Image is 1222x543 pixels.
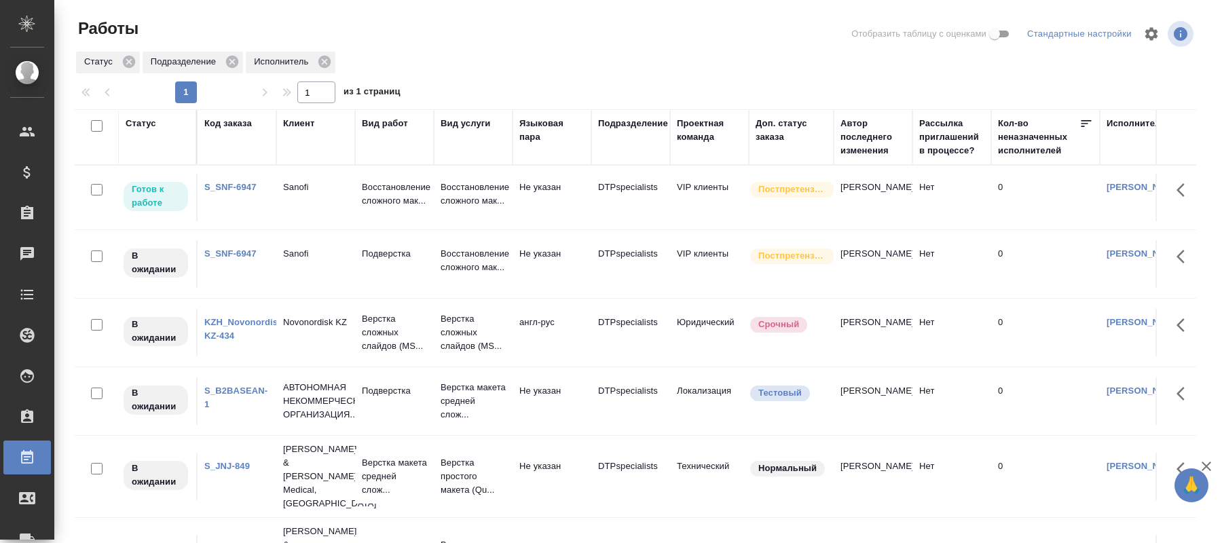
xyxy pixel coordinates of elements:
p: Подверстка [362,384,427,398]
td: Не указан [513,240,591,288]
p: Восстановление сложного мак... [441,181,506,208]
p: В ожидании [132,462,180,489]
p: Нормальный [758,462,817,475]
div: Вид услуги [441,117,491,130]
p: Статус [84,55,117,69]
p: [PERSON_NAME] & [PERSON_NAME] Medical, [GEOGRAPHIC_DATA] [283,443,348,510]
p: Восстановление сложного мак... [362,181,427,208]
p: Постпретензионный [758,249,826,263]
td: Нет [912,174,991,221]
td: англ-рус [513,309,591,356]
div: Исполнитель может приступить к работе [122,181,189,212]
p: Готов к работе [132,183,180,210]
div: Подразделение [598,117,668,130]
p: Sanofi [283,181,348,194]
span: Настроить таблицу [1135,18,1168,50]
p: Срочный [758,318,799,331]
td: Технический [670,453,749,500]
a: [PERSON_NAME] [1107,182,1182,192]
div: Клиент [283,117,314,130]
td: DTPspecialists [591,453,670,500]
td: Нет [912,453,991,500]
span: Отобразить таблицу с оценками [851,27,986,41]
div: Исполнитель назначен, приступать к работе пока рано [122,247,189,279]
p: Верстка простого макета (Qu... [441,456,506,497]
p: Верстка макета средней слож... [362,456,427,497]
td: [PERSON_NAME] [834,309,912,356]
td: Нет [912,240,991,288]
button: Здесь прячутся важные кнопки [1168,309,1201,341]
p: Верстка сложных слайдов (MS... [441,312,506,353]
div: Исполнитель назначен, приступать к работе пока рано [122,460,189,491]
p: Novonordisk KZ [283,316,348,329]
span: 🙏 [1180,471,1203,500]
span: Посмотреть информацию [1168,21,1196,47]
td: DTPspecialists [591,240,670,288]
a: KZH_Novonordisk-KZ-434 [204,317,286,341]
a: [PERSON_NAME] [1107,461,1182,471]
div: Языковая пара [519,117,585,144]
td: DTPspecialists [591,309,670,356]
div: Исполнитель [246,52,335,73]
td: Нет [912,377,991,425]
td: DTPspecialists [591,174,670,221]
p: Верстка макета средней слож... [441,381,506,422]
a: [PERSON_NAME] [1107,248,1182,259]
a: [PERSON_NAME] [1107,386,1182,396]
td: Юридический [670,309,749,356]
td: 0 [991,174,1100,221]
div: Исполнитель назначен, приступать к работе пока рано [122,384,189,416]
td: 0 [991,309,1100,356]
p: Подверстка [362,247,427,261]
div: Рассылка приглашений в процессе? [919,117,984,157]
div: Кол-во неназначенных исполнителей [998,117,1079,157]
p: Восстановление сложного мак... [441,247,506,274]
a: S_SNF-6947 [204,182,257,192]
div: Автор последнего изменения [840,117,906,157]
p: Верстка сложных слайдов (MS... [362,312,427,353]
button: Здесь прячутся важные кнопки [1168,377,1201,410]
div: Исполнитель назначен, приступать к работе пока рано [122,316,189,348]
div: Статус [76,52,140,73]
p: АВТОНОМНАЯ НЕКОММЕРЧЕСКАЯ ОРГАНИЗАЦИЯ... [283,381,348,422]
td: [PERSON_NAME] [834,453,912,500]
button: Здесь прячутся важные кнопки [1168,174,1201,206]
button: 🙏 [1174,468,1208,502]
p: Sanofi [283,247,348,261]
div: Код заказа [204,117,252,130]
a: S_JNJ-849 [204,461,250,471]
a: [PERSON_NAME] [1107,317,1182,327]
a: S_SNF-6947 [204,248,257,259]
p: Подразделение [151,55,221,69]
td: [PERSON_NAME] [834,174,912,221]
span: Работы [75,18,138,39]
div: Доп. статус заказа [756,117,827,144]
div: Проектная команда [677,117,742,144]
td: 0 [991,453,1100,500]
p: В ожидании [132,318,180,345]
p: В ожидании [132,386,180,413]
td: DTPspecialists [591,377,670,425]
td: Не указан [513,377,591,425]
p: В ожидании [132,249,180,276]
td: Не указан [513,453,591,500]
td: Нет [912,309,991,356]
p: Исполнитель [254,55,313,69]
button: Здесь прячутся важные кнопки [1168,240,1201,273]
td: [PERSON_NAME] [834,377,912,425]
td: VIP клиенты [670,174,749,221]
td: 0 [991,377,1100,425]
td: [PERSON_NAME] [834,240,912,288]
p: Постпретензионный [758,183,826,196]
td: Локализация [670,377,749,425]
div: Подразделение [143,52,243,73]
button: Здесь прячутся важные кнопки [1168,453,1201,485]
a: S_B2BASEAN-1 [204,386,267,409]
td: Не указан [513,174,591,221]
td: 0 [991,240,1100,288]
span: из 1 страниц [344,83,401,103]
div: Статус [126,117,156,130]
div: split button [1024,24,1135,45]
td: VIP клиенты [670,240,749,288]
div: Исполнитель [1107,117,1166,130]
